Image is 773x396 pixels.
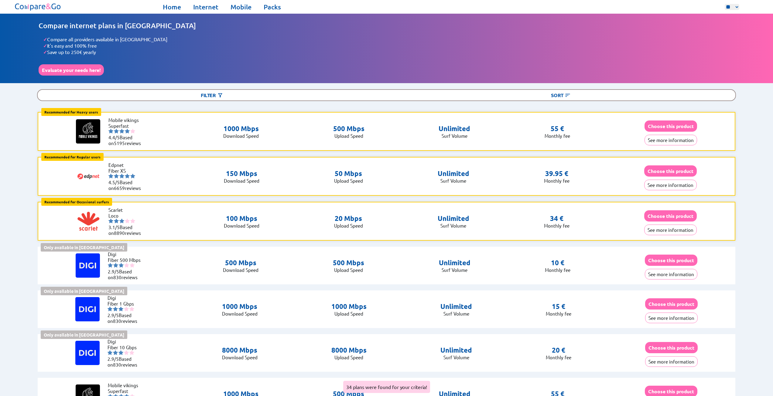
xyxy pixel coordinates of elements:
p: Download Speed [223,267,258,273]
img: starnr4 [124,350,129,355]
p: Download Speed [224,223,259,228]
p: 39.95 € [545,169,568,178]
a: See more information [644,182,697,188]
img: starnr1 [108,263,113,268]
p: Download Speed [223,133,259,139]
img: starnr3 [119,218,124,223]
img: starnr3 [119,129,124,134]
p: Upload Speed [334,223,363,228]
button: See more information [645,313,698,323]
img: starnr4 [125,129,130,134]
span: 4.4/5 [108,134,120,140]
img: starnr3 [119,174,124,178]
a: Choose this product [645,301,698,307]
a: Mobile [231,3,251,11]
p: 10 € [551,259,564,267]
a: Choose this product [645,257,697,263]
img: starnr5 [129,350,134,355]
span: 4.5/5 [108,179,120,185]
p: Monthly fee [544,223,569,228]
div: 34 plans were found for your criteria! [343,381,430,393]
img: starnr5 [130,129,135,134]
img: starnr2 [113,263,118,268]
p: 55 € [551,124,564,133]
b: Recommended for Regular users [44,154,101,159]
b: Only available in [GEOGRAPHIC_DATA] [44,288,124,294]
p: 500 Mbps [333,259,364,267]
a: See more information [645,315,698,321]
li: Based on reviews [108,224,145,236]
button: Choose this product [645,255,697,266]
img: starnr5 [130,174,135,178]
div: Sort [386,90,735,100]
span: 3.1/5 [108,224,120,230]
li: Compare all providers available in [GEOGRAPHIC_DATA] [43,36,734,42]
li: Fiber 10 Gbps [108,344,144,350]
b: Only available in [GEOGRAPHIC_DATA] [44,332,124,337]
p: Upload Speed [333,133,364,139]
img: starnr2 [114,129,119,134]
li: Fiber 1 Gbps [108,301,144,306]
a: Packs [264,3,281,11]
a: Home [163,3,181,11]
a: Choose this product [645,345,698,350]
img: starnr5 [129,306,134,311]
button: Choose this product [645,342,698,353]
img: Logo of Compare&Go [14,2,63,12]
span: 2.9/5 [108,312,119,318]
p: 15 € [552,302,565,311]
p: 1000 Mbps [222,302,258,311]
li: Digi [108,251,144,257]
p: Upload Speed [333,267,364,273]
p: 20 € [552,346,565,354]
a: See more information [645,137,697,143]
img: Logo of Digi [75,297,100,321]
a: Choose this product [645,388,697,394]
p: Surf Volume [440,311,472,316]
p: 1000 Mbps [223,124,259,133]
a: See more information [645,271,697,277]
b: Only available in [GEOGRAPHIC_DATA] [44,245,124,250]
li: Edpnet [108,162,145,168]
button: See more information [644,180,697,190]
img: starnr1 [108,306,112,311]
img: Logo of Digi [76,253,100,278]
span: ✓ [43,42,47,49]
button: Choose this product [645,120,697,132]
button: Choose this product [644,165,697,177]
p: Monthly fee [545,267,570,273]
b: Recommended for Occasional surfers [44,199,109,204]
p: Unlimited [440,346,472,354]
li: Digi [108,339,144,344]
p: Unlimited [440,302,472,311]
img: Logo of Mobile vikings [76,119,100,144]
img: Logo of Digi [75,341,100,365]
img: starnr5 [130,263,135,268]
a: Choose this product [644,213,697,219]
button: See more information [645,269,697,279]
img: Logo of Scarlet [76,209,101,233]
button: See more information [644,225,697,235]
li: Fiber XS [108,168,145,174]
li: Based on reviews [108,134,145,146]
img: starnr2 [113,350,118,355]
img: starnr3 [119,263,124,268]
a: See more information [644,227,697,233]
li: Loco [108,213,145,218]
p: Monthly fee [546,311,571,316]
a: Choose this product [645,123,697,129]
p: Unlimited [439,259,470,267]
p: 8000 Mbps [222,346,258,354]
img: Logo of Edpnet [76,164,101,188]
p: 8000 Mbps [331,346,367,354]
span: 5195 [114,140,125,146]
h1: Compare internet plans in [GEOGRAPHIC_DATA] [39,21,734,30]
img: starnr1 [108,218,113,223]
p: Surf Volume [439,267,470,273]
img: starnr4 [124,306,129,311]
img: starnr2 [114,174,119,178]
p: Surf Volume [440,354,472,360]
li: Based on reviews [108,312,144,324]
img: Button open the filtering menu [217,92,223,98]
a: See more information [645,359,698,364]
